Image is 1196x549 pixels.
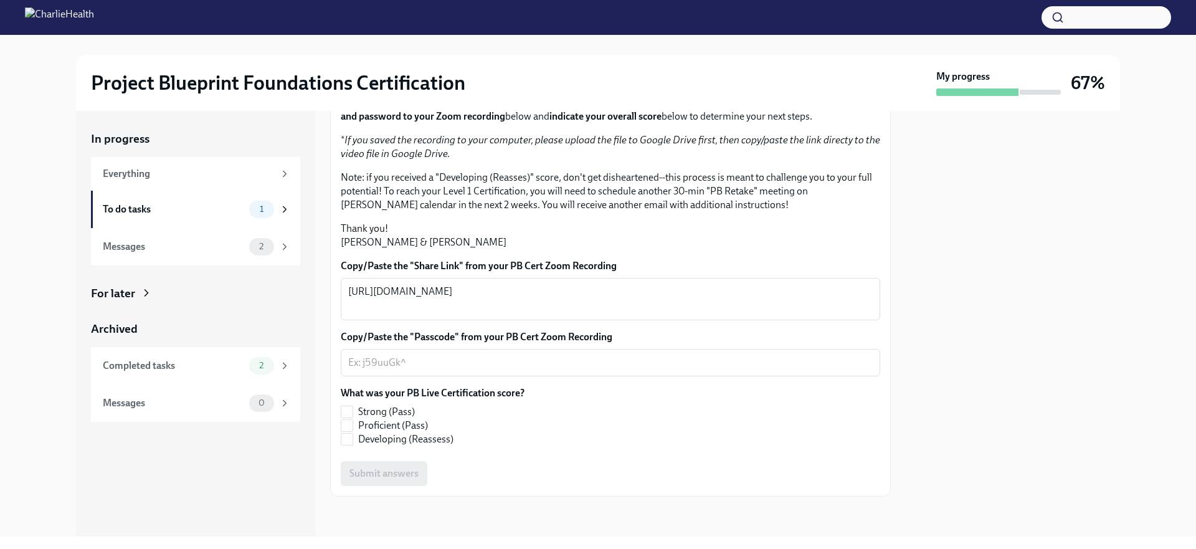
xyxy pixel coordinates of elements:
textarea: [URL][DOMAIN_NAME] [348,284,873,314]
strong: indicate your overall score [549,110,662,122]
strong: My progress [936,70,990,84]
a: To do tasks1 [91,191,300,228]
p: Note: if you received a "Developing (Reasses)" score, don't get disheartened--this process is mea... [341,171,880,212]
span: Proficient (Pass) [358,419,428,432]
label: Copy/Paste the "Passcode" from your PB Cert Zoom Recording [341,330,880,344]
a: Messages0 [91,384,300,422]
a: Archived [91,321,300,337]
div: To do tasks [103,203,244,216]
h2: Project Blueprint Foundations Certification [91,70,465,95]
span: 2 [252,361,271,370]
div: For later [91,285,135,302]
div: Messages [103,240,244,254]
a: In progress [91,131,300,147]
label: Copy/Paste the "Share Link" from your PB Cert Zoom Recording [341,259,880,273]
span: Developing (Reassess) [358,432,453,446]
em: If you saved the recording to your computer, please upload the file to Google Drive first, then c... [341,134,880,160]
span: 1 [252,204,271,214]
a: Everything [91,157,300,191]
a: For later [91,285,300,302]
a: Completed tasks2 [91,347,300,384]
label: What was your PB Live Certification score? [341,386,524,400]
span: 0 [251,398,272,408]
a: Messages2 [91,228,300,265]
img: CharlieHealth [25,7,94,27]
div: Completed tasks [103,359,244,373]
span: 2 [252,242,271,251]
p: Thank you! [PERSON_NAME] & [PERSON_NAME] [341,222,880,249]
span: Strong (Pass) [358,405,415,419]
h3: 67% [1071,72,1105,94]
div: Messages [103,396,244,410]
div: Everything [103,167,274,181]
